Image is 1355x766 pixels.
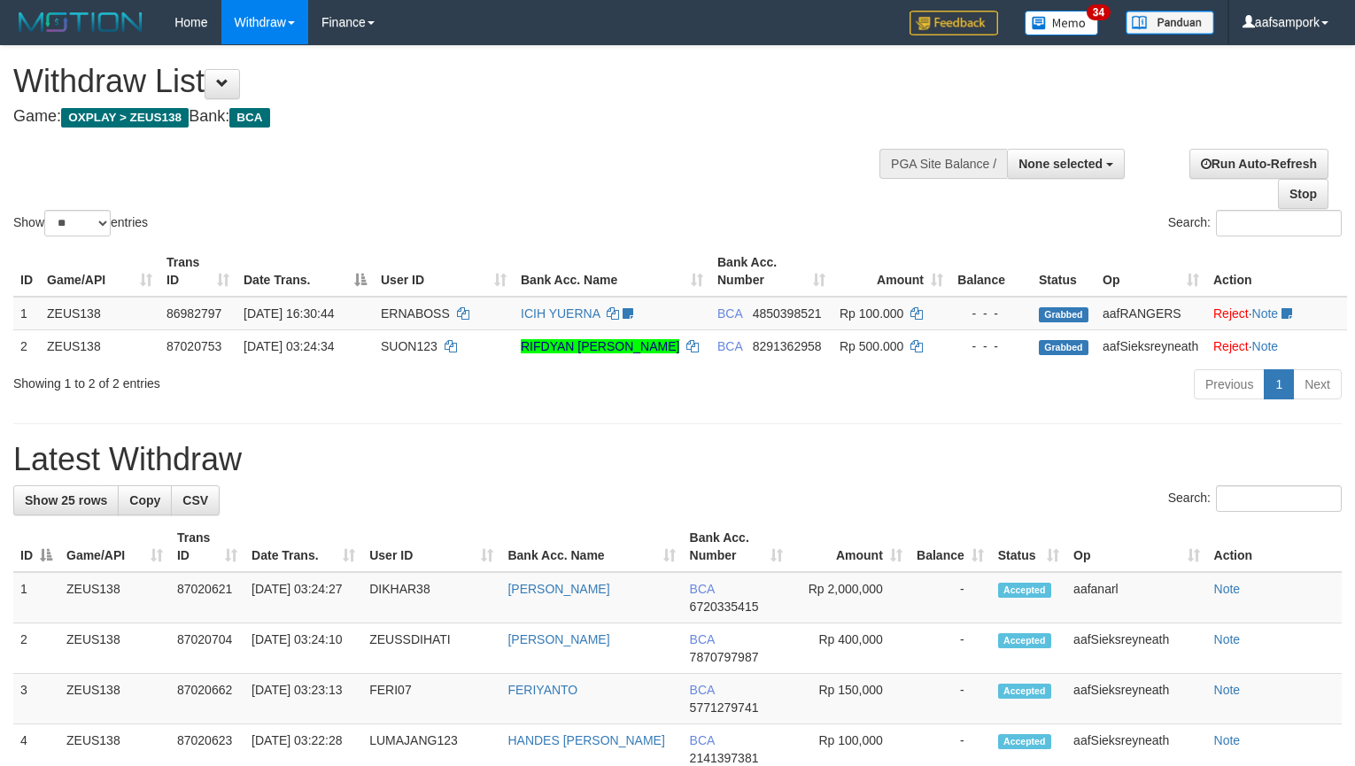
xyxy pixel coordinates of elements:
td: DIKHAR38 [362,572,500,623]
th: Op: activate to sort column ascending [1096,246,1206,297]
td: ZEUS138 [59,623,170,674]
span: SUON123 [381,339,437,353]
td: [DATE] 03:24:10 [244,623,362,674]
th: Game/API: activate to sort column ascending [59,522,170,572]
td: · [1206,329,1347,362]
span: Copy 6720335415 to clipboard [690,600,759,614]
a: RIFDYAN [PERSON_NAME] [521,339,679,353]
th: User ID: activate to sort column ascending [362,522,500,572]
span: [DATE] 03:24:34 [244,339,334,353]
td: ZEUS138 [59,674,170,724]
td: aafSieksreyneath [1096,329,1206,362]
th: Bank Acc. Name: activate to sort column ascending [500,522,682,572]
td: FERI07 [362,674,500,724]
span: Copy 5771279741 to clipboard [690,700,759,715]
span: OXPLAY > ZEUS138 [61,108,189,128]
a: Show 25 rows [13,485,119,515]
span: Grabbed [1039,340,1088,355]
td: ZEUSSDIHATI [362,623,500,674]
a: Stop [1278,179,1328,209]
a: Note [1252,339,1279,353]
td: ZEUS138 [40,297,159,330]
a: [PERSON_NAME] [507,582,609,596]
label: Show entries [13,210,148,236]
a: Next [1293,369,1342,399]
td: Rp 150,000 [790,674,910,724]
img: Button%20Memo.svg [1025,11,1099,35]
td: 87020621 [170,572,244,623]
span: Accepted [998,684,1051,699]
th: Status [1032,246,1096,297]
span: CSV [182,493,208,507]
a: Note [1214,582,1241,596]
a: 1 [1264,369,1294,399]
label: Search: [1168,485,1342,512]
td: · [1206,297,1347,330]
img: MOTION_logo.png [13,9,148,35]
th: Bank Acc. Number: activate to sort column ascending [683,522,790,572]
td: Rp 2,000,000 [790,572,910,623]
td: - [910,572,991,623]
td: Rp 400,000 [790,623,910,674]
a: Note [1214,632,1241,646]
input: Search: [1216,210,1342,236]
span: BCA [717,306,742,321]
a: Note [1214,733,1241,747]
span: 34 [1087,4,1111,20]
span: Grabbed [1039,307,1088,322]
th: ID: activate to sort column descending [13,522,59,572]
a: Note [1252,306,1279,321]
td: 2 [13,623,59,674]
h1: Latest Withdraw [13,442,1342,477]
th: Balance [950,246,1032,297]
span: BCA [690,582,715,596]
td: - [910,623,991,674]
th: Game/API: activate to sort column ascending [40,246,159,297]
span: Rp 500.000 [840,339,903,353]
td: aafSieksreyneath [1066,674,1206,724]
span: BCA [690,683,715,697]
td: 2 [13,329,40,362]
td: 3 [13,674,59,724]
td: ZEUS138 [59,572,170,623]
td: 1 [13,572,59,623]
td: 1 [13,297,40,330]
td: - [910,674,991,724]
span: Copy [129,493,160,507]
td: aafanarl [1066,572,1206,623]
td: [DATE] 03:24:27 [244,572,362,623]
th: Balance: activate to sort column ascending [910,522,991,572]
th: Date Trans.: activate to sort column ascending [244,522,362,572]
a: FERIYANTO [507,683,577,697]
th: Status: activate to sort column ascending [991,522,1066,572]
button: None selected [1007,149,1125,179]
img: panduan.png [1126,11,1214,35]
span: BCA [229,108,269,128]
span: Copy 7870797987 to clipboard [690,650,759,664]
a: Note [1214,683,1241,697]
a: [PERSON_NAME] [507,632,609,646]
a: CSV [171,485,220,515]
span: BCA [717,339,742,353]
td: aafRANGERS [1096,297,1206,330]
a: HANDES [PERSON_NAME] [507,733,664,747]
a: Run Auto-Refresh [1189,149,1328,179]
span: BCA [690,733,715,747]
th: User ID: activate to sort column ascending [374,246,514,297]
h1: Withdraw List [13,64,886,99]
th: Bank Acc. Name: activate to sort column ascending [514,246,710,297]
div: - - - [957,305,1025,322]
span: BCA [690,632,715,646]
a: Previous [1194,369,1265,399]
th: Action [1207,522,1342,572]
a: Copy [118,485,172,515]
span: Accepted [998,633,1051,648]
span: Accepted [998,734,1051,749]
th: Amount: activate to sort column ascending [790,522,910,572]
span: Accepted [998,583,1051,598]
a: Reject [1213,306,1249,321]
h4: Game: Bank: [13,108,886,126]
span: Copy 2141397381 to clipboard [690,751,759,765]
td: 87020704 [170,623,244,674]
span: ERNABOSS [381,306,450,321]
